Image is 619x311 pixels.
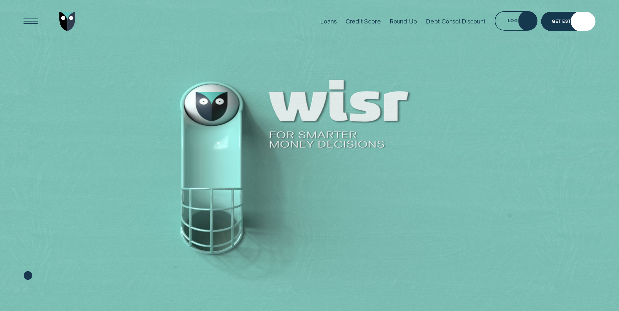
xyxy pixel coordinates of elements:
button: Open Menu [21,12,40,31]
div: Credit Score [346,18,381,25]
button: Log in [495,11,538,30]
div: Round Up [390,18,417,25]
div: Debt Consol Discount [426,18,486,25]
div: Loans [320,18,336,25]
img: Wisr [59,12,75,31]
a: Get Estimate [541,12,595,31]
